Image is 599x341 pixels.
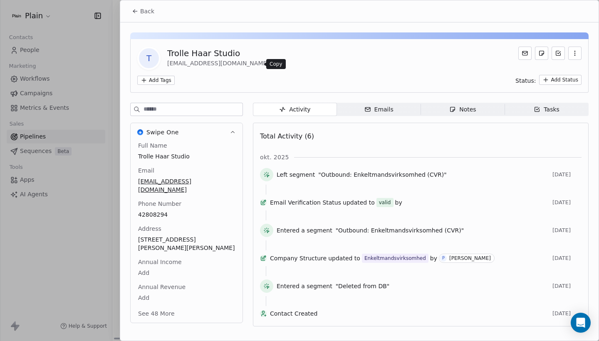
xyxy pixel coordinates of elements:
[539,75,582,85] button: Add Status
[277,170,315,179] span: Left segment
[136,225,163,233] span: Address
[552,227,582,234] span: [DATE]
[127,4,159,19] button: Back
[270,309,549,318] span: Contact Created
[270,254,327,262] span: Company Structure
[136,258,183,266] span: Annual Income
[137,129,143,135] img: Swipe One
[146,128,179,136] span: Swipe One
[131,123,243,141] button: Swipe OneSwipe One
[167,59,281,69] div: [EMAIL_ADDRESS][DOMAIN_NAME]
[138,269,235,277] span: Add
[318,170,446,179] span: "Outbound: Enkeltmandsvirksomhed (CVR)"
[552,171,582,178] span: [DATE]
[270,198,341,207] span: Email Verification Status
[552,199,582,206] span: [DATE]
[277,282,332,290] span: Entered a segment
[138,294,235,302] span: Add
[534,105,559,114] div: Tasks
[442,255,445,262] div: P
[552,310,582,317] span: [DATE]
[133,306,180,321] button: See 48 More
[136,200,183,208] span: Phone Number
[140,7,154,15] span: Back
[136,141,169,150] span: Full Name
[552,283,582,289] span: [DATE]
[136,283,187,291] span: Annual Revenue
[139,48,159,68] span: T
[138,152,235,161] span: Trolle Haar Studio
[336,282,390,290] span: "Deleted from DB"
[131,141,243,323] div: Swipe OneSwipe One
[515,77,536,85] span: Status:
[167,47,281,59] div: Trolle Haar Studio
[552,255,582,262] span: [DATE]
[379,198,391,207] div: valid
[328,254,360,262] span: updated to
[260,153,289,161] span: okt. 2025
[364,254,426,262] div: Enkeltmandsvirksomhed
[138,210,235,219] span: 42808294
[336,226,464,235] span: "Outbound: Enkeltmandsvirksomhed (CVR)"
[449,255,491,261] div: [PERSON_NAME]
[270,61,282,67] p: Copy
[571,313,591,333] div: Open Intercom Messenger
[260,132,314,140] span: Total Activity (6)
[343,198,375,207] span: updated to
[449,105,476,114] div: Notes
[137,76,175,85] button: Add Tags
[138,177,235,194] span: [EMAIL_ADDRESS][DOMAIN_NAME]
[136,166,156,175] span: Email
[395,198,402,207] span: by
[364,105,394,114] div: Emails
[430,254,437,262] span: by
[138,235,235,252] span: [STREET_ADDRESS][PERSON_NAME][PERSON_NAME]
[277,226,332,235] span: Entered a segment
